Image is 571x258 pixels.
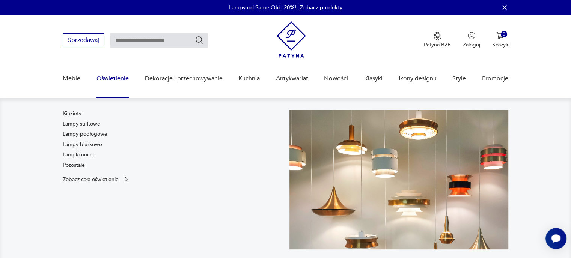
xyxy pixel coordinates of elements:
button: Sprzedawaj [63,33,104,47]
a: Sprzedawaj [63,38,104,43]
a: Antykwariat [276,64,308,93]
button: Patyna B2B [424,32,451,48]
a: Zobacz całe oświetlenie [63,175,130,183]
img: Patyna - sklep z meblami i dekoracjami vintage [277,21,306,58]
a: Lampy sufitowe [63,120,100,128]
a: Zobacz produkty [300,4,342,11]
img: a9d990cd2508053be832d7f2d4ba3cb1.jpg [289,110,508,249]
a: Style [452,64,466,93]
a: Dekoracje i przechowywanie [145,64,222,93]
a: Ikony designu [398,64,436,93]
a: Oświetlenie [96,64,129,93]
a: Kinkiety [63,110,81,117]
p: Koszyk [492,41,508,48]
a: Ikona medaluPatyna B2B [424,32,451,48]
a: Lampki nocne [63,151,96,159]
a: Pozostałe [63,162,85,169]
a: Promocje [482,64,508,93]
a: Nowości [324,64,348,93]
p: Lampy od Same Old -20%! [229,4,296,11]
img: Ikonka użytkownika [468,32,475,39]
a: Lampy podłogowe [63,130,107,138]
img: Ikona koszyka [496,32,504,39]
a: Lampy biurkowe [63,141,102,148]
iframe: Smartsupp widget button [545,228,566,249]
button: 0Koszyk [492,32,508,48]
img: Ikona medalu [434,32,441,40]
a: Klasyki [364,64,383,93]
button: Szukaj [195,36,204,45]
div: 0 [501,31,507,37]
button: Zaloguj [463,32,480,48]
p: Zobacz całe oświetlenie [63,177,119,182]
a: Kuchnia [238,64,260,93]
p: Patyna B2B [424,41,451,48]
p: Zaloguj [463,41,480,48]
a: Meble [63,64,80,93]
